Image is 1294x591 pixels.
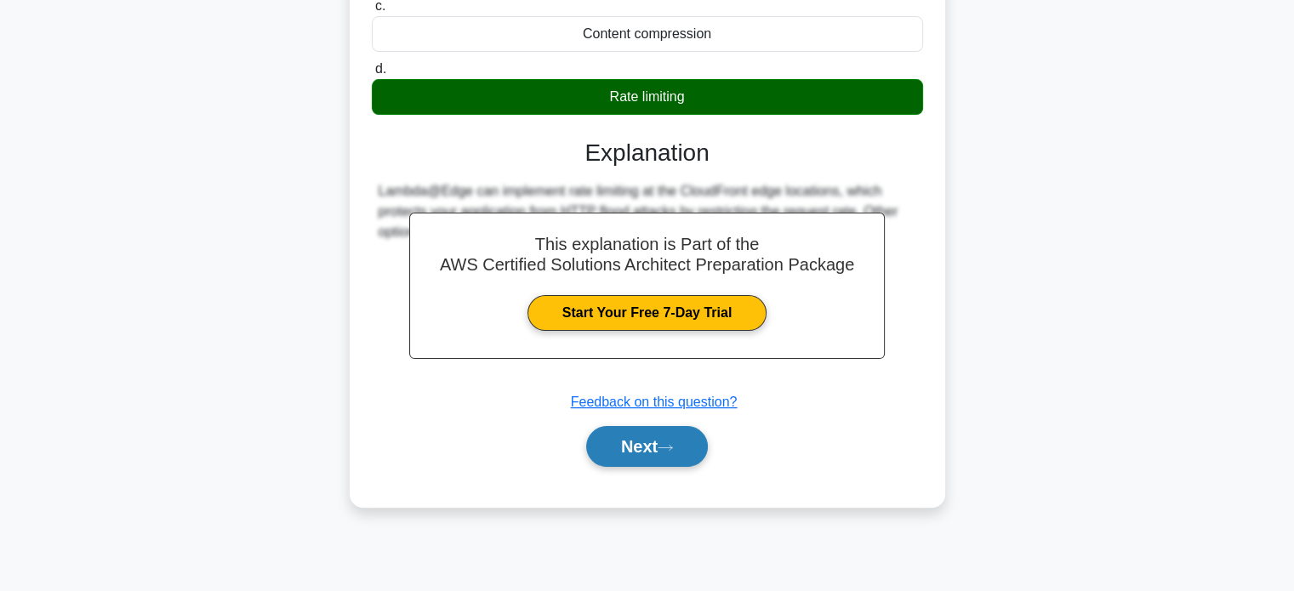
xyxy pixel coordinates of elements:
div: Content compression [372,16,923,52]
h3: Explanation [382,139,913,168]
a: Feedback on this question? [571,395,738,409]
span: d. [375,61,386,76]
a: Start Your Free 7-Day Trial [527,295,767,331]
button: Next [586,426,708,467]
div: Rate limiting [372,79,923,115]
div: Lambda@Edge can implement rate limiting at the CloudFront edge locations, which protects your app... [379,181,916,242]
